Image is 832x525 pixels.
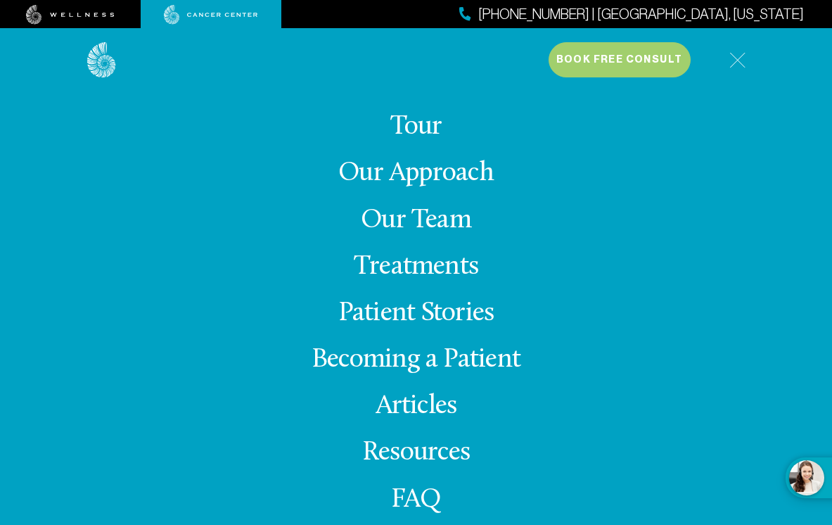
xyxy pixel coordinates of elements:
a: Patient Stories [338,300,494,327]
a: Becoming a Patient [312,346,520,374]
img: wellness [26,5,115,25]
a: FAQ [391,486,442,514]
button: Book Free Consult [549,42,691,77]
img: logo [87,42,116,78]
a: [PHONE_NUMBER] | [GEOGRAPHIC_DATA], [US_STATE] [459,4,804,25]
a: Resources [362,439,470,467]
a: Treatments [354,253,478,281]
img: cancer center [164,5,258,25]
a: Articles [376,393,457,420]
span: [PHONE_NUMBER] | [GEOGRAPHIC_DATA], [US_STATE] [478,4,804,25]
a: Our Approach [338,160,494,187]
a: Tour [390,113,442,141]
img: icon-hamburger [729,52,745,68]
a: Our Team [361,207,471,234]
